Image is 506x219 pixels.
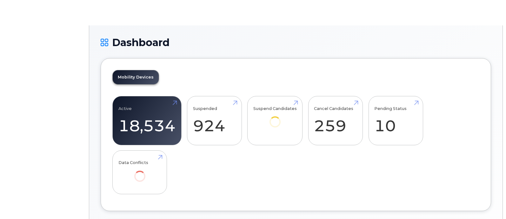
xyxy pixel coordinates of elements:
h1: Dashboard [101,37,491,48]
a: Mobility Devices [113,70,159,84]
a: Cancel Candidates 259 [314,100,357,142]
a: Pending Status 10 [374,100,417,142]
a: Active 18,534 [118,100,176,142]
a: Suspend Candidates [253,100,297,136]
a: Data Conflicts [118,154,161,190]
a: Suspended 924 [193,100,236,142]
